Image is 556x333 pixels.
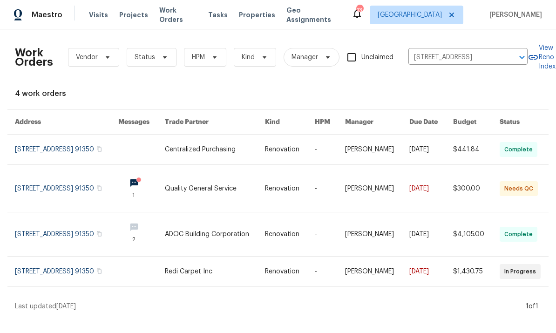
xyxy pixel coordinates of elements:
[526,302,538,311] div: 1 of 1
[15,302,523,311] div: Last updated
[402,110,446,135] th: Due Date
[338,165,402,212] td: [PERSON_NAME]
[95,184,103,192] button: Copy Address
[15,48,53,67] h2: Work Orders
[528,43,556,71] a: View Reno Index
[307,110,338,135] th: HPM
[307,257,338,287] td: -
[492,110,549,135] th: Status
[307,212,338,257] td: -
[32,10,62,20] span: Maestro
[338,212,402,257] td: [PERSON_NAME]
[446,110,492,135] th: Budget
[408,50,502,65] input: Enter in an address
[135,53,155,62] span: Status
[95,230,103,238] button: Copy Address
[95,267,103,275] button: Copy Address
[15,89,541,98] div: 4 work orders
[292,53,318,62] span: Manager
[258,212,307,257] td: Renovation
[159,6,197,24] span: Work Orders
[157,135,258,165] td: Centralized Purchasing
[95,145,103,153] button: Copy Address
[286,6,340,24] span: Geo Assignments
[157,257,258,287] td: Redi Carpet Inc
[192,53,205,62] span: HPM
[338,110,402,135] th: Manager
[7,110,111,135] th: Address
[157,165,258,212] td: Quality General Service
[89,10,108,20] span: Visits
[515,51,529,64] button: Open
[258,257,307,287] td: Renovation
[378,10,442,20] span: [GEOGRAPHIC_DATA]
[307,135,338,165] td: -
[307,165,338,212] td: -
[157,212,258,257] td: ADOC Building Corporation
[338,135,402,165] td: [PERSON_NAME]
[157,110,258,135] th: Trade Partner
[258,165,307,212] td: Renovation
[242,53,255,62] span: Kind
[76,53,98,62] span: Vendor
[258,110,307,135] th: Kind
[258,135,307,165] td: Renovation
[239,10,275,20] span: Properties
[356,6,363,15] div: 13
[338,257,402,287] td: [PERSON_NAME]
[56,303,76,310] span: [DATE]
[486,10,542,20] span: [PERSON_NAME]
[119,10,148,20] span: Projects
[361,53,393,62] span: Unclaimed
[208,12,228,18] span: Tasks
[111,110,157,135] th: Messages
